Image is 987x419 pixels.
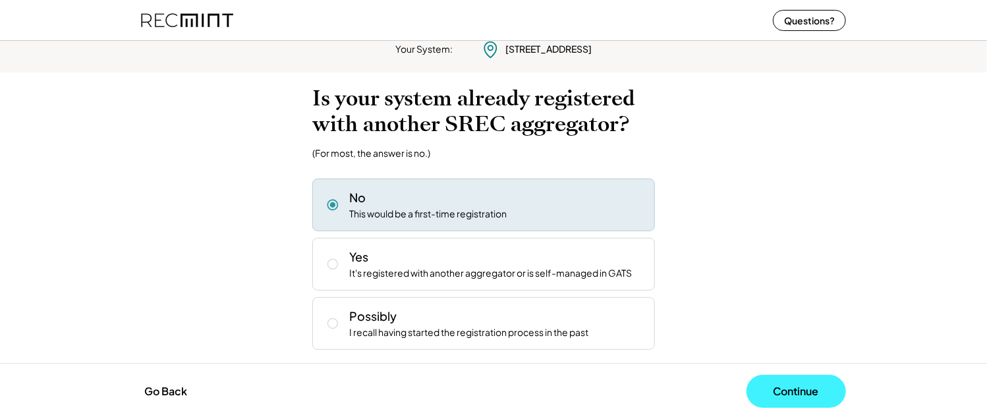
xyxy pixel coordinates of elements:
[395,43,453,56] div: Your System:
[773,10,846,31] button: Questions?
[349,267,632,280] div: It's registered with another aggregator or is self-managed in GATS
[349,248,368,265] div: Yes
[312,147,430,159] div: (For most, the answer is no.)
[141,377,192,406] button: Go Back
[349,208,507,221] div: This would be a first-time registration
[141,3,233,38] img: recmint-logotype%403x%20%281%29.jpeg
[349,189,366,206] div: No
[747,375,846,408] button: Continue
[505,43,592,56] div: [STREET_ADDRESS]
[349,326,588,339] div: I recall having started the registration process in the past
[349,308,397,324] div: Possibly
[312,86,675,137] h2: Is your system already registered with another SREC aggregator?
